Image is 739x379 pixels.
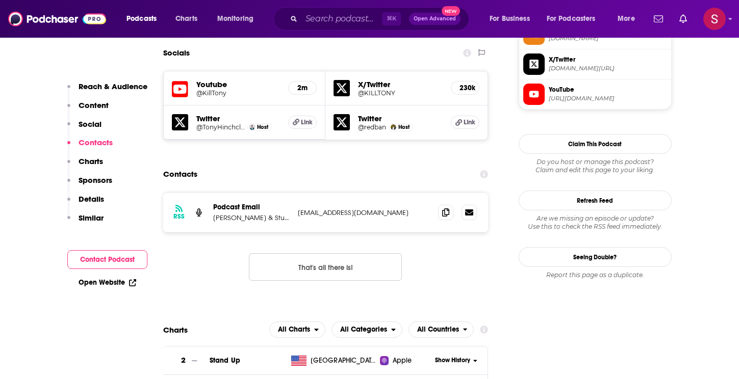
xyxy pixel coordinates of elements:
[79,100,109,110] p: Content
[297,84,308,92] h5: 2m
[409,321,474,338] button: open menu
[169,11,203,27] a: Charts
[79,138,113,147] p: Contacts
[196,123,245,131] a: @TonyHinchcliffe
[464,118,475,126] span: Link
[249,253,402,281] button: Nothing here.
[79,213,104,223] p: Similar
[451,116,479,129] a: Link
[301,11,382,27] input: Search podcasts, credits, & more...
[196,79,281,89] h5: Youtube
[675,10,691,28] a: Show notifications dropdown
[417,326,459,333] span: All Countries
[519,134,672,154] button: Claim This Podcast
[301,118,313,126] span: Link
[269,321,325,338] h2: Platforms
[213,213,290,222] p: [PERSON_NAME] & Studio71
[67,138,113,156] button: Contacts
[67,213,104,232] button: Similar
[278,326,310,333] span: All Charts
[358,79,443,89] h5: X/Twitter
[288,116,317,129] a: Link
[523,84,667,105] a: YouTube[URL][DOMAIN_NAME]
[119,11,170,27] button: open menu
[79,194,104,204] p: Details
[332,321,402,338] button: open menu
[298,208,430,217] p: [EMAIL_ADDRESS][DOMAIN_NAME]
[213,203,290,211] p: Podcast Email
[67,250,147,269] button: Contact Podcast
[549,85,667,94] span: YouTube
[340,326,387,333] span: All Categories
[163,325,188,335] h2: Charts
[393,356,412,366] span: Apple
[196,89,281,97] a: @KillTony
[358,114,443,123] h5: Twitter
[519,214,672,231] div: Are we missing an episode or update? Use this to check the RSS feed immediately.
[409,321,474,338] h2: Countries
[173,212,185,221] h3: RSS
[431,356,480,365] button: Show History
[67,175,112,194] button: Sponsors
[409,13,461,25] button: Open AdvancedNew
[549,55,667,64] span: X/Twitter
[540,11,610,27] button: open menu
[703,8,726,30] img: User Profile
[67,82,147,100] button: Reach & Audience
[519,158,672,166] span: Do you host or manage this podcast?
[332,321,402,338] h2: Categories
[217,12,253,26] span: Monitoring
[210,356,240,365] a: Stand Up
[79,82,147,91] p: Reach & Audience
[79,175,112,185] p: Sponsors
[67,100,109,119] button: Content
[398,124,410,130] span: Host
[460,84,471,92] h5: 230k
[181,355,186,366] h3: 2
[519,158,672,174] div: Claim and edit this page to your liking.
[79,156,103,166] p: Charts
[196,114,281,123] h5: Twitter
[519,247,672,267] a: Seeing Double?
[442,6,460,16] span: New
[549,35,667,42] span: feeds.megaphone.fm
[287,356,380,366] a: [GEOGRAPHIC_DATA]
[610,11,648,27] button: open menu
[382,12,401,25] span: ⌘ K
[358,123,386,131] a: @redban
[547,12,596,26] span: For Podcasters
[703,8,726,30] span: Logged in as stephanie85546
[490,12,530,26] span: For Business
[435,356,470,365] span: Show History
[650,10,667,28] a: Show notifications dropdown
[391,124,396,130] img: Brian Redban
[8,9,106,29] img: Podchaser - Follow, Share and Rate Podcasts
[414,16,456,21] span: Open Advanced
[163,165,197,184] h2: Contacts
[519,191,672,210] button: Refresh Feed
[257,124,268,130] span: Host
[79,119,101,129] p: Social
[358,89,443,97] a: @KILLTONY
[249,124,255,130] img: Tony Hinchcliffe
[67,194,104,213] button: Details
[269,321,325,338] button: open menu
[126,12,157,26] span: Podcasts
[519,271,672,279] div: Report this page as a duplicate.
[79,278,136,287] a: Open Website
[703,8,726,30] button: Show profile menu
[549,95,667,102] span: https://www.youtube.com/@KillTony
[482,11,543,27] button: open menu
[311,356,377,366] span: United States
[618,12,635,26] span: More
[67,156,103,175] button: Charts
[210,11,267,27] button: open menu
